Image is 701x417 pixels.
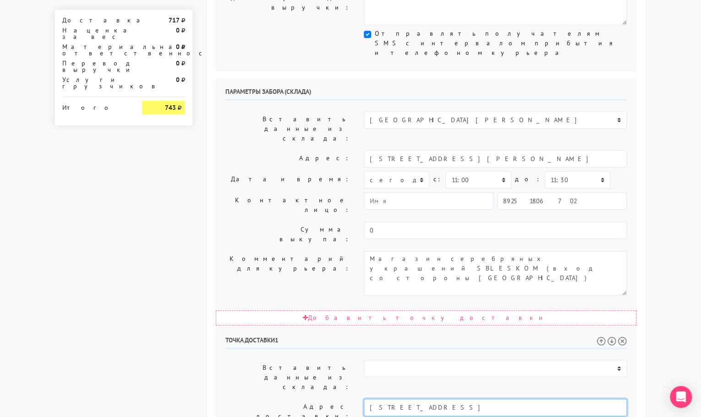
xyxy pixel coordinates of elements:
[219,171,357,189] label: Дата и время:
[225,88,627,100] h6: Параметры забора (склада)
[176,26,180,34] strong: 0
[169,16,180,24] strong: 717
[62,101,128,111] div: Итого
[165,103,176,112] strong: 743
[55,17,135,23] div: Доставка
[219,111,357,146] label: Вставить данные из склада:
[55,27,135,40] div: Наценка за вес
[375,29,627,58] label: Отправлять получателям SMS с интервалом прибытия и телефоном курьера
[55,43,135,56] div: Материальная ответственность
[176,59,180,67] strong: 0
[219,222,357,247] label: Сумма выкупа:
[670,386,692,408] div: Open Intercom Messenger
[225,336,627,349] h6: Точка доставки
[219,192,357,218] label: Контактное лицо:
[219,251,357,296] label: Комментарий для курьера:
[219,360,357,395] label: Вставить данные из склада:
[364,192,493,210] input: Имя
[433,171,442,187] label: c:
[216,310,636,325] div: Добавить точку доставки
[176,43,180,51] strong: 0
[219,150,357,168] label: Адрес:
[55,60,135,73] div: Перевод выручки
[497,192,627,210] input: Телефон
[275,336,279,344] span: 1
[176,76,180,84] strong: 0
[515,171,541,187] label: до:
[55,76,135,89] div: Услуги грузчиков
